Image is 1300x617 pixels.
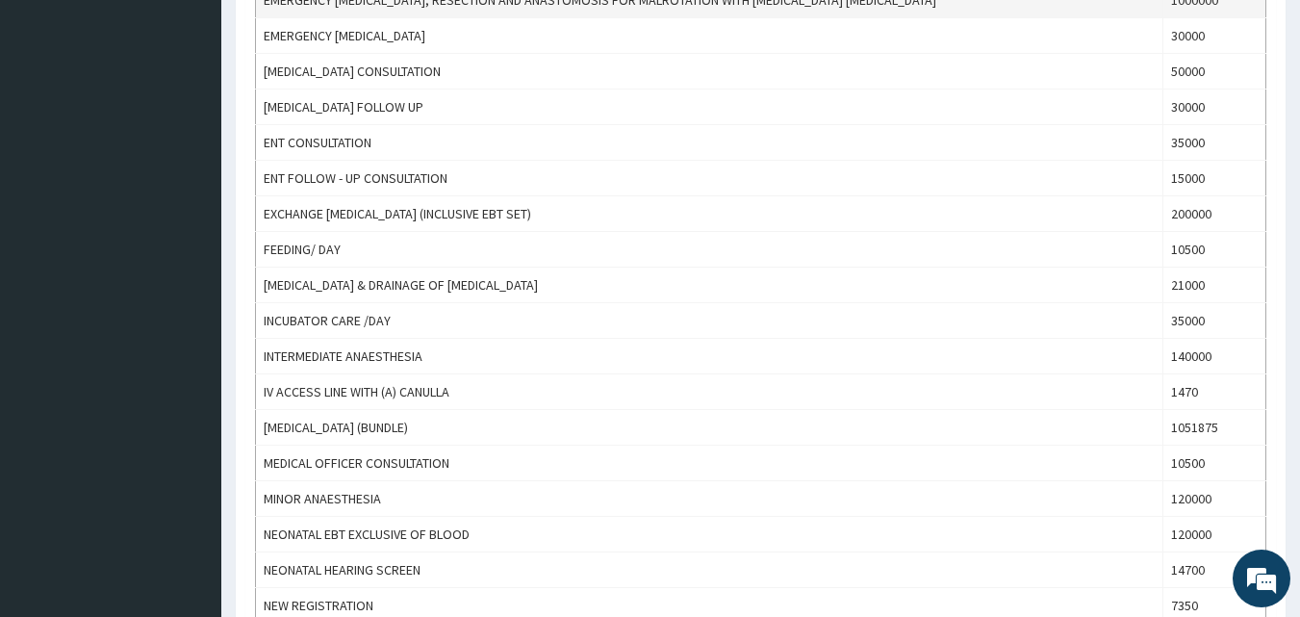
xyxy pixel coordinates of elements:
td: EXCHANGE [MEDICAL_DATA] (INCLUSIVE EBT SET) [256,196,1163,232]
td: [MEDICAL_DATA] CONSULTATION [256,54,1163,90]
td: NEONATAL EBT EXCLUSIVE OF BLOOD [256,517,1163,553]
td: 120000 [1163,481,1266,517]
td: INCUBATOR CARE /DAY [256,303,1163,339]
td: 35000 [1163,303,1266,339]
td: 1470 [1163,374,1266,410]
td: 30000 [1163,90,1266,125]
td: MINOR ANAESTHESIA [256,481,1163,517]
td: 200000 [1163,196,1266,232]
td: 120000 [1163,517,1266,553]
td: [MEDICAL_DATA] FOLLOW UP [256,90,1163,125]
td: 1051875 [1163,410,1266,446]
td: 15000 [1163,161,1266,196]
span: We're online! [112,186,266,380]
td: [MEDICAL_DATA] (BUNDLE) [256,410,1163,446]
div: Chat with us now [100,108,323,133]
td: ENT FOLLOW - UP CONSULTATION [256,161,1163,196]
td: 35000 [1163,125,1266,161]
div: Minimize live chat window [316,10,362,56]
td: 14700 [1163,553,1266,588]
td: IV ACCESS LINE WITH (A) CANULLA [256,374,1163,410]
td: MEDICAL OFFICER CONSULTATION [256,446,1163,481]
td: INTERMEDIATE ANAESTHESIA [256,339,1163,374]
td: 30000 [1163,18,1266,54]
td: FEEDING/ DAY [256,232,1163,268]
td: 10500 [1163,446,1266,481]
td: EMERGENCY [MEDICAL_DATA] [256,18,1163,54]
td: [MEDICAL_DATA] & DRAINAGE OF [MEDICAL_DATA] [256,268,1163,303]
td: NEONATAL HEARING SCREEN [256,553,1163,588]
td: 21000 [1163,268,1266,303]
td: 10500 [1163,232,1266,268]
td: 50000 [1163,54,1266,90]
td: 140000 [1163,339,1266,374]
td: ENT CONSULTATION [256,125,1163,161]
textarea: Type your message and hit 'Enter' [10,412,367,479]
img: d_794563401_company_1708531726252_794563401 [36,96,78,144]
